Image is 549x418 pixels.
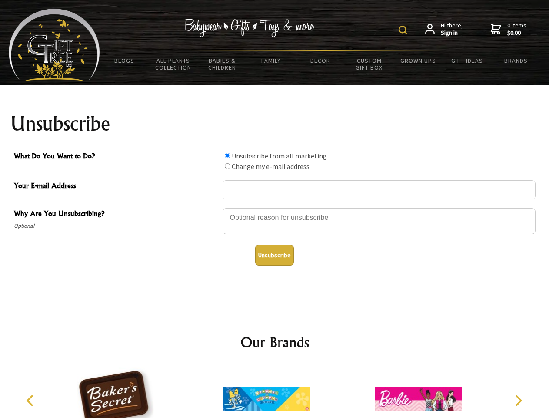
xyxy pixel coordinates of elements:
label: Change my e-mail address [232,162,309,171]
button: Unsubscribe [255,245,294,266]
img: Babyware - Gifts - Toys and more... [9,9,100,81]
span: Optional [14,221,218,231]
strong: Sign in [441,29,463,37]
img: product search [399,26,407,34]
textarea: Why Are You Unsubscribing? [223,208,536,234]
a: Grown Ups [393,51,443,70]
a: Decor [296,51,345,70]
input: Your E-mail Address [223,180,536,199]
img: Babywear - Gifts - Toys & more [184,19,315,37]
h1: Unsubscribe [10,113,539,134]
a: Hi there,Sign in [425,22,463,37]
button: Next [509,391,528,410]
a: Gift Ideas [443,51,492,70]
a: 0 items$0.00 [491,22,526,37]
button: Previous [22,391,41,410]
label: Unsubscribe from all marketing [232,152,327,160]
strong: $0.00 [507,29,526,37]
a: Custom Gift Box [345,51,394,77]
a: All Plants Collection [149,51,198,77]
input: What Do You Want to Do? [225,163,230,169]
input: What Do You Want to Do? [225,153,230,158]
a: Babies & Children [198,51,247,77]
span: Why Are You Unsubscribing? [14,208,218,221]
span: Hi there, [441,22,463,37]
span: Your E-mail Address [14,180,218,193]
h2: Our Brands [17,332,532,353]
a: Brands [492,51,541,70]
a: BLOGS [100,51,149,70]
span: 0 items [507,21,526,37]
span: What Do You Want to Do? [14,151,218,163]
a: Family [247,51,296,70]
